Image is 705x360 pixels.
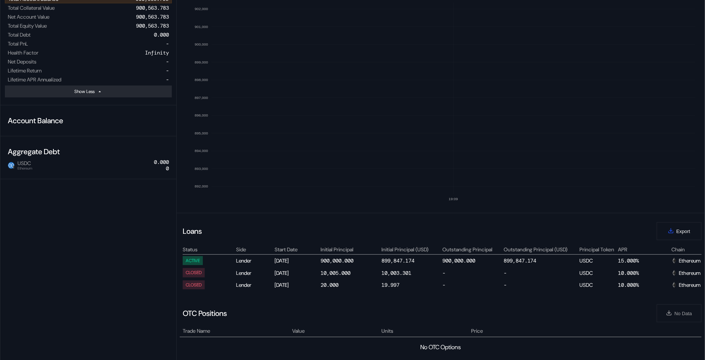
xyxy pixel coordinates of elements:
div: USDC [579,256,617,265]
div: Status [183,246,235,253]
div: [DATE] [275,268,319,277]
div: 900,563.783 [136,4,169,11]
div: Initial Principal (USD) [382,246,442,253]
div: Side [236,246,273,253]
div: 15.000% [618,256,670,265]
div: 20.000 [321,282,338,288]
text: 902,000 [195,7,208,11]
div: Infinity [145,49,169,56]
img: svg+xml,%3c [671,258,677,264]
div: - [443,280,503,289]
div: APR [618,246,670,253]
text: 897,000 [195,96,208,100]
span: Units [382,327,394,335]
span: Value [292,327,305,335]
div: Ethereum [671,282,701,288]
div: CLOSED [186,282,202,288]
div: Health Factor [8,49,38,56]
img: svg+xml,%3c [12,165,16,169]
div: Ethereum [671,270,701,276]
div: Lifetime Return [8,67,41,74]
text: 898,000 [195,78,208,82]
div: USDC [579,280,617,289]
img: svg+xml,%3c [671,282,677,288]
div: Start Date [275,246,319,253]
text: 899,000 [195,60,208,64]
div: OTC Positions [183,308,227,318]
div: Lender [236,256,273,265]
div: Ethereum [671,257,701,264]
img: svg+xml,%3c [671,270,677,276]
div: 899,847.174 [504,257,537,264]
div: Show Less [74,89,95,94]
div: - [166,67,169,74]
div: [DATE] [275,256,319,265]
div: Total PnL [8,40,28,47]
div: 900,000.000 [321,257,353,264]
div: Principal Token [579,246,617,253]
span: Ethereum [18,167,32,170]
span: Price [471,327,483,335]
div: 0.000 [154,159,169,165]
div: 10,005.000 [321,270,350,276]
button: Export [657,222,702,240]
div: 0.000 [154,31,169,38]
div: 900,000.000 [443,257,476,264]
text: 894,000 [195,149,208,153]
div: Loans [183,226,202,236]
div: 10,003.301 [382,270,412,276]
div: Total Debt [8,31,31,38]
div: Total Equity Value [8,22,47,29]
div: CLOSED [186,270,202,275]
div: - [166,40,169,47]
button: Show Less [5,86,172,97]
text: 901,000 [195,25,208,29]
span: Trade Name [183,327,210,335]
div: 19.997 [382,282,400,288]
text: 900,000 [195,42,208,46]
text: 893,000 [195,167,208,171]
div: - [166,58,169,65]
div: Net Account Value [8,13,49,20]
div: Account Balance [5,113,172,128]
div: Aggregate Debt [5,144,172,159]
text: 895,000 [195,131,208,135]
img: usdc.png [8,162,15,169]
div: No OTC Options [420,343,461,351]
div: 10.000% [618,280,670,289]
div: Lender [236,280,273,289]
div: Total Collateral Value [8,4,55,11]
div: 899,847.174 [382,257,415,264]
div: 900,563.783 [136,13,169,20]
div: Initial Principal [321,246,380,253]
div: Net Deposits [8,58,36,65]
div: Lifetime APR Annualized [8,76,61,83]
div: ACTIVE [186,258,200,263]
div: - [443,268,503,277]
div: 900,563.783 [136,22,169,29]
text: 896,000 [195,113,208,117]
div: Lender [236,268,273,277]
div: Outstanding Principal [443,246,503,253]
div: Outstanding Principal (USD) [504,246,578,253]
div: - [504,280,578,289]
span: Export [677,229,690,234]
div: 0 [154,159,169,172]
div: - [166,76,169,83]
span: USDC [15,160,32,170]
text: 892,000 [195,184,208,188]
div: [DATE] [275,280,319,289]
div: - [504,268,578,277]
div: 10.000% [618,268,670,277]
div: USDC [579,268,617,277]
text: 19:09 [449,197,458,201]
